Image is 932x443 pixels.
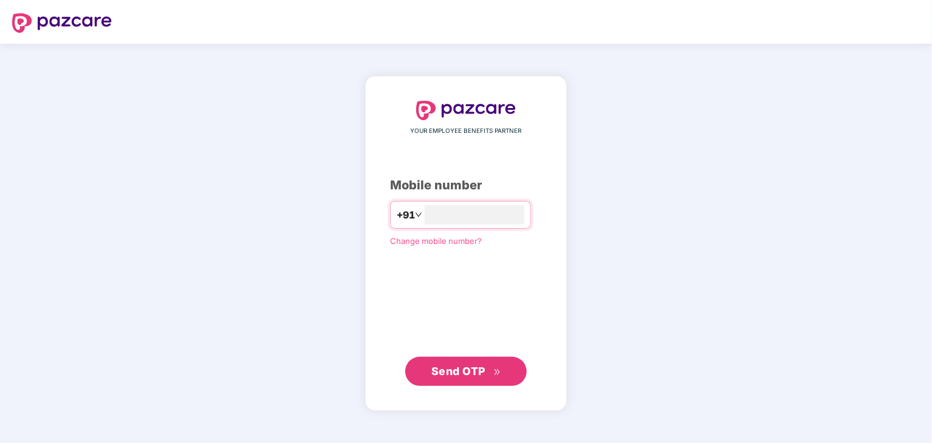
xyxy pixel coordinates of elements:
[493,368,501,376] span: double-right
[397,208,415,223] span: +91
[390,176,542,195] div: Mobile number
[12,13,112,33] img: logo
[405,357,527,386] button: Send OTPdouble-right
[411,126,522,136] span: YOUR EMPLOYEE BENEFITS PARTNER
[431,365,485,377] span: Send OTP
[415,211,422,218] span: down
[416,101,516,120] img: logo
[390,236,482,246] a: Change mobile number?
